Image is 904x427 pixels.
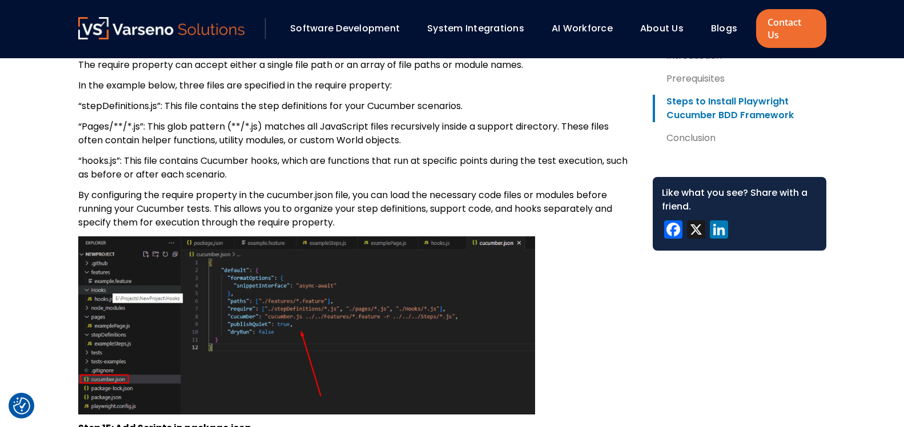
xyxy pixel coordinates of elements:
a: Facebook [662,220,685,241]
a: X [685,220,708,241]
p: In the example below, three files are specified in the require property: [78,79,634,92]
a: AI Workforce [552,22,613,35]
button: Cookie Settings [13,397,30,414]
div: About Us [634,19,700,38]
a: Blogs [711,22,737,35]
img: Revisit consent button [13,397,30,414]
a: Contact Us [756,9,826,48]
a: Steps to Install Playwright Cucumber BDD Framework [653,95,826,122]
p: By configuring the require property in the cucumber.json file, you can load the necessary code fi... [78,188,634,229]
div: Blogs [705,19,753,38]
a: Conclusion [653,131,826,145]
p: The require property can accept either a single file path or an array of file paths or module names. [78,58,634,72]
div: Like what you see? Share with a friend. [662,186,817,213]
a: Prerequisites [653,72,826,86]
a: About Us [640,22,684,35]
img: Varseno Solutions – Product Engineering & IT Services [78,17,245,39]
p: “hooks.js”: This file contains Cucumber hooks, which are functions that run at specific points du... [78,154,634,182]
a: LinkedIn [708,220,730,241]
p: “stepDefinitions.js”: This file contains the step definitions for your Cucumber scenarios. [78,99,634,113]
p: “Pages/**/*.js”: This glob pattern (**/*.js) matches all JavaScript files recursively inside a su... [78,120,634,147]
div: AI Workforce [546,19,629,38]
div: Software Development [284,19,416,38]
a: Varseno Solutions – Product Engineering & IT Services [78,17,245,40]
div: System Integrations [421,19,540,38]
a: System Integrations [427,22,524,35]
a: Software Development [290,22,400,35]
